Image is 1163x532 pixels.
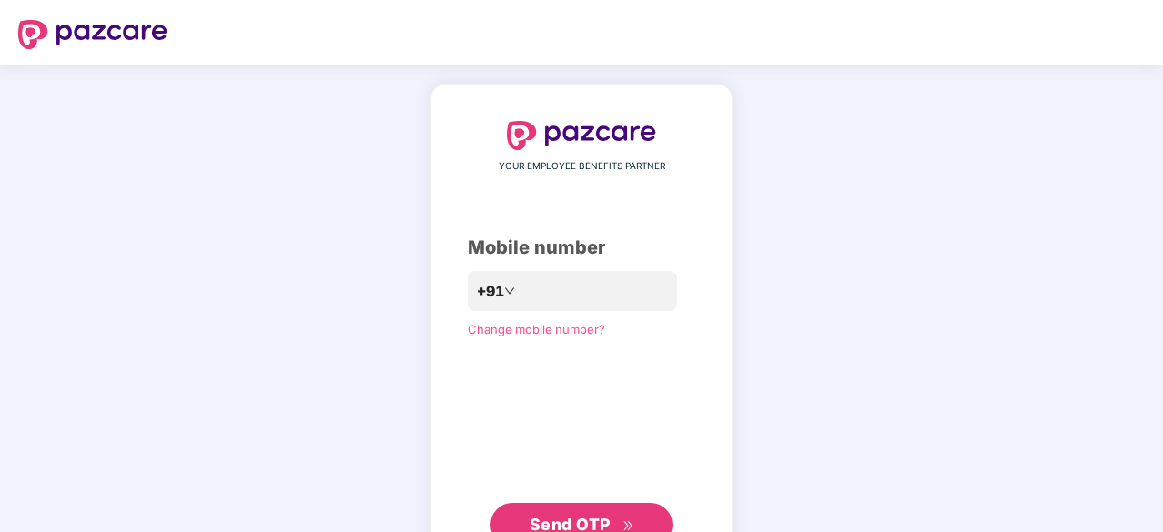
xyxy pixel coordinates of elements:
span: down [504,286,515,296]
span: double-right [622,520,634,532]
div: Mobile number [468,234,695,262]
span: YOUR EMPLOYEE BENEFITS PARTNER [499,159,665,174]
a: Change mobile number? [468,322,605,336]
img: logo [507,121,656,150]
span: +91 [477,280,504,303]
img: logo [18,20,167,49]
